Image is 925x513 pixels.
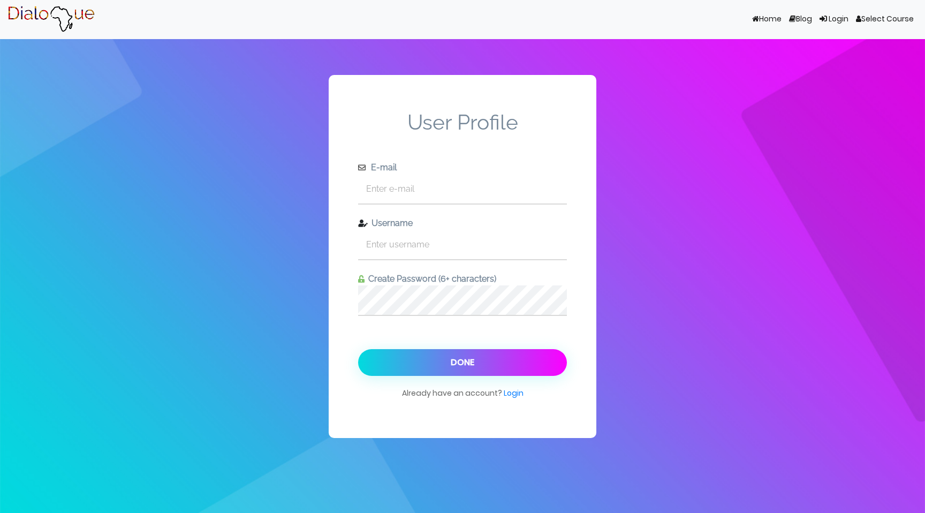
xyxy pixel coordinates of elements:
a: Select Course [852,9,918,29]
span: Create Password (6+ characters) [365,274,496,284]
button: Done [358,349,567,376]
a: Home [748,9,785,29]
input: Enter e-mail [358,174,567,203]
span: Already have an account? [402,387,524,409]
input: Enter username [358,230,567,259]
a: Login [504,388,524,398]
a: Login [816,9,852,29]
span: E-mail [367,162,397,172]
span: User Profile [358,110,567,161]
a: Blog [785,9,816,29]
span: Username [368,218,413,228]
img: Brand [7,6,95,33]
